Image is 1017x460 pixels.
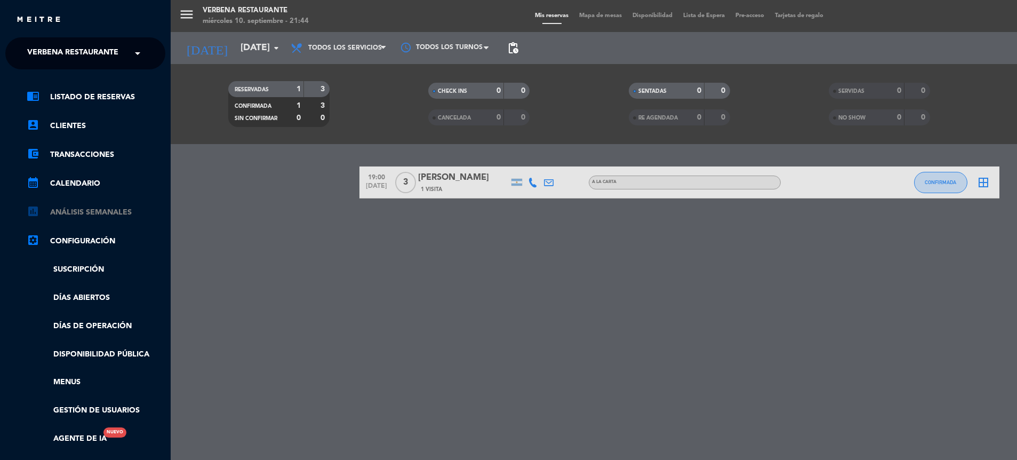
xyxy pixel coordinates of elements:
[27,348,165,361] a: Disponibilidad pública
[27,42,118,65] span: Verbena Restaurante
[103,427,126,438] div: Nuevo
[27,176,39,189] i: calendar_month
[27,148,165,161] a: account_balance_walletTransacciones
[27,91,165,104] a: chrome_reader_modeListado de Reservas
[16,16,61,24] img: MEITRE
[27,206,165,219] a: assessmentANÁLISIS SEMANALES
[27,264,165,276] a: Suscripción
[27,292,165,304] a: Días abiertos
[27,90,39,102] i: chrome_reader_mode
[27,147,39,160] i: account_balance_wallet
[27,118,39,131] i: account_box
[27,120,165,132] a: account_boxClientes
[27,376,165,388] a: Menus
[27,234,39,247] i: settings_applications
[27,433,107,445] a: Agente de IANuevo
[27,405,165,417] a: Gestión de usuarios
[507,42,519,54] span: pending_actions
[27,205,39,218] i: assessment
[27,320,165,332] a: Días de Operación
[27,177,165,190] a: calendar_monthCalendario
[27,235,165,248] a: Configuración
